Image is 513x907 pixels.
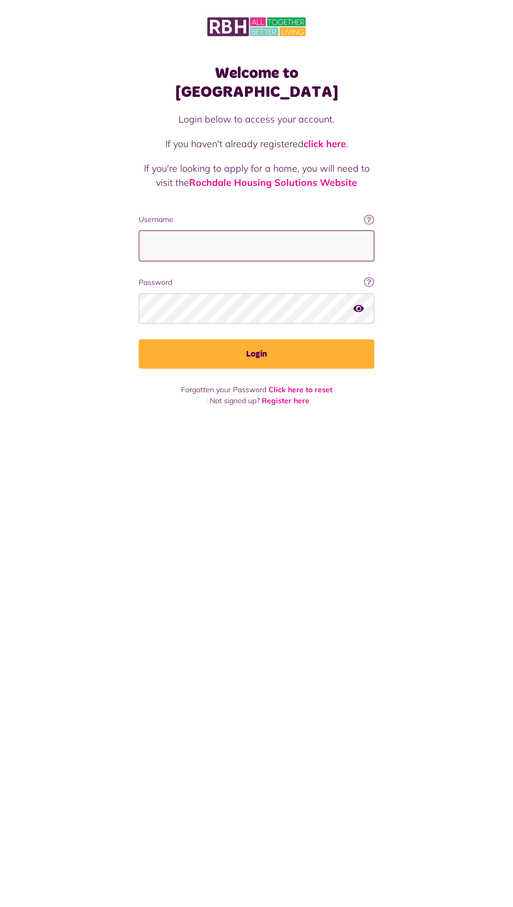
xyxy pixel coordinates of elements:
[210,396,260,405] span: Not signed up?
[262,396,309,405] a: Register here
[181,385,266,394] span: Forgotten your Password
[139,277,374,288] label: Password
[269,385,332,394] a: Click here to reset
[139,137,374,151] p: If you haven't already registered .
[139,339,374,369] button: Login
[189,176,357,189] a: Rochdale Housing Solutions Website
[139,161,374,190] p: If you're looking to apply for a home, you will need to visit the
[139,112,374,126] p: Login below to access your account.
[139,214,374,225] label: Username
[139,64,374,102] h1: Welcome to [GEOGRAPHIC_DATA]
[304,138,346,150] a: click here
[207,16,306,38] img: MyRBH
